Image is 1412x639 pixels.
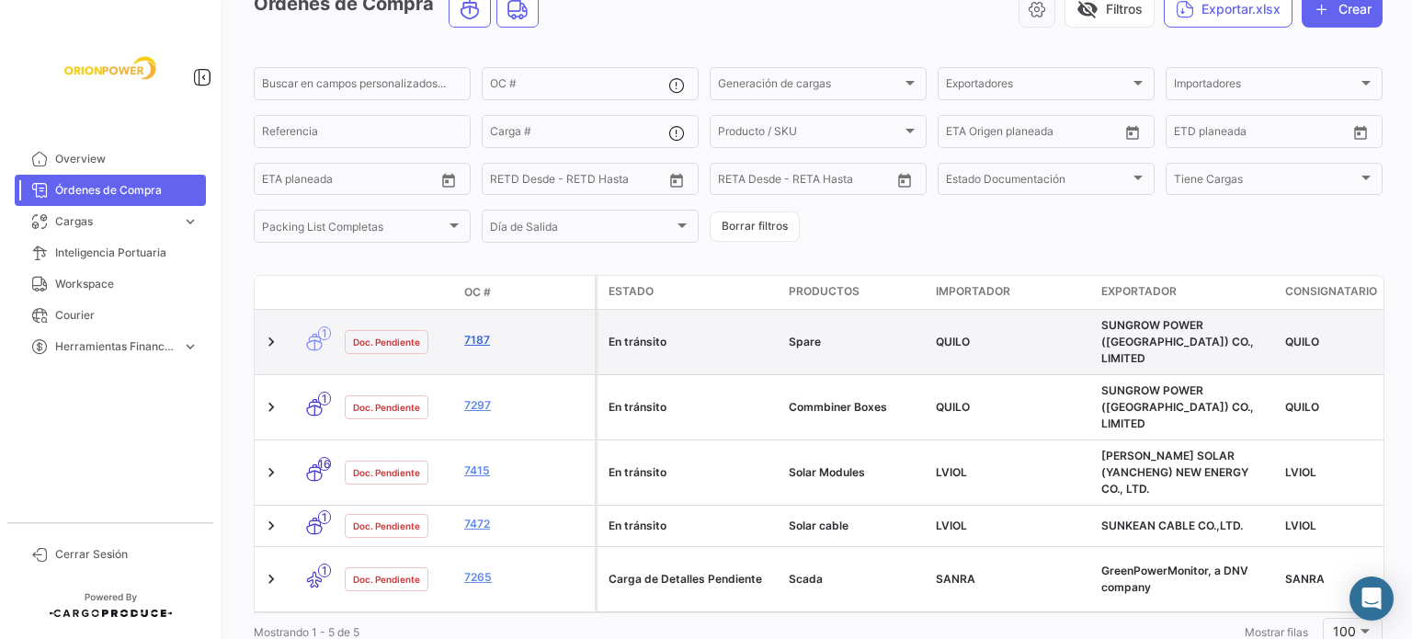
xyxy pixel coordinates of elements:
span: 1 [318,510,331,524]
div: En tránsito [609,334,774,350]
span: TRINA SOLAR (YANCHENG) NEW ENERGY CO., LTD. [1101,449,1248,496]
span: LVIOL [1285,465,1316,479]
datatable-header-cell: Productos [781,276,928,309]
span: Packing List Completas [262,223,446,235]
span: Courier [55,307,199,324]
span: Overview [55,151,199,167]
span: Exportador [1101,283,1177,300]
input: Desde [490,176,523,188]
div: En tránsito [609,399,774,416]
input: Desde [946,128,979,141]
a: 7265 [464,569,587,586]
span: QUILO [1285,335,1319,348]
span: Workspace [55,276,199,292]
button: Open calendar [891,166,918,194]
a: 7297 [464,397,587,414]
span: LVIOL [1285,519,1316,532]
span: Spare [789,335,821,348]
span: Cerrar Sesión [55,546,199,563]
span: Inteligencia Portuaria [55,245,199,261]
span: Scada [789,572,823,586]
span: Doc. Pendiente [353,400,420,415]
span: Consignatario [1285,283,1377,300]
input: Hasta [764,176,847,188]
datatable-header-cell: Estado Doc. [337,285,457,300]
span: Tiene Cargas [1174,176,1358,188]
span: 1 [318,392,331,405]
button: Open calendar [1119,119,1146,146]
button: Open calendar [1347,119,1374,146]
span: expand_more [182,213,199,230]
span: 100 [1333,623,1356,639]
span: Órdenes de Compra [55,182,199,199]
a: 7187 [464,332,587,348]
span: Generación de cargas [718,80,902,93]
input: Hasta [992,128,1075,141]
span: LVIOL [936,519,967,532]
datatable-header-cell: Exportador [1094,276,1278,309]
datatable-header-cell: Modo de Transporte [291,285,337,300]
a: Expand/Collapse Row [262,570,280,588]
span: Estado [609,283,654,300]
span: Exportadores [946,80,1130,93]
span: Importador [936,283,1010,300]
div: Carga de Detalles Pendiente [609,571,774,588]
span: SANRA [936,572,975,586]
button: Open calendar [663,166,690,194]
a: Courier [15,300,206,331]
span: Estado Documentación [946,176,1130,188]
button: Borrar filtros [710,211,800,242]
a: 7472 [464,516,587,532]
datatable-header-cell: Importador [928,276,1094,309]
span: SANRA [1285,572,1325,586]
input: Hasta [308,176,391,188]
a: Expand/Collapse Row [262,333,280,351]
span: Doc. Pendiente [353,335,420,349]
span: GreenPowerMonitor, a DNV company [1101,564,1248,594]
span: 1 [318,326,331,340]
span: Cargas [55,213,175,230]
span: Día de Salida [490,223,674,235]
input: Desde [262,176,295,188]
a: Workspace [15,268,206,300]
span: Importadores [1174,80,1358,93]
span: Doc. Pendiente [353,465,420,480]
span: Solar Modules [789,465,865,479]
button: Open calendar [435,166,462,194]
input: Hasta [536,176,619,188]
span: Doc. Pendiente [353,572,420,587]
span: Doc. Pendiente [353,519,420,533]
span: QUILO [1285,400,1319,414]
span: Herramientas Financieras [55,338,175,355]
a: Expand/Collapse Row [262,463,280,482]
span: Mostrando 1 - 5 de 5 [254,625,359,639]
a: 7415 [464,462,587,479]
span: OC # [464,284,491,301]
span: LVIOL [936,465,967,479]
img: f26a05d0-2fea-4301-a0f6-b8409df5d1eb.jpeg [64,22,156,114]
a: Órdenes de Compra [15,175,206,206]
a: Inteligencia Portuaria [15,237,206,268]
span: Producto / SKU [718,128,902,141]
input: Desde [718,176,751,188]
span: SUNGROW POWER (HONG KONG) CO., LIMITED [1101,318,1254,365]
input: Hasta [1220,128,1303,141]
a: Overview [15,143,206,175]
span: 16 [318,457,331,471]
span: Productos [789,283,860,300]
span: Mostrar filas [1245,625,1308,639]
div: Abrir Intercom Messenger [1349,576,1394,621]
span: Commbiner Boxes [789,400,887,414]
a: Expand/Collapse Row [262,517,280,535]
a: Expand/Collapse Row [262,398,280,416]
datatable-header-cell: Estado [598,276,781,309]
input: Desde [1174,128,1207,141]
span: Solar cable [789,519,848,532]
span: SUNGROW POWER (HONG KONG) CO., LIMITED [1101,383,1254,430]
datatable-header-cell: OC # [457,277,595,308]
div: En tránsito [609,464,774,481]
span: expand_more [182,338,199,355]
span: SUNKEAN CABLE CO.,LTD. [1101,519,1243,532]
span: 1 [318,564,331,577]
span: QUILO [936,335,970,348]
